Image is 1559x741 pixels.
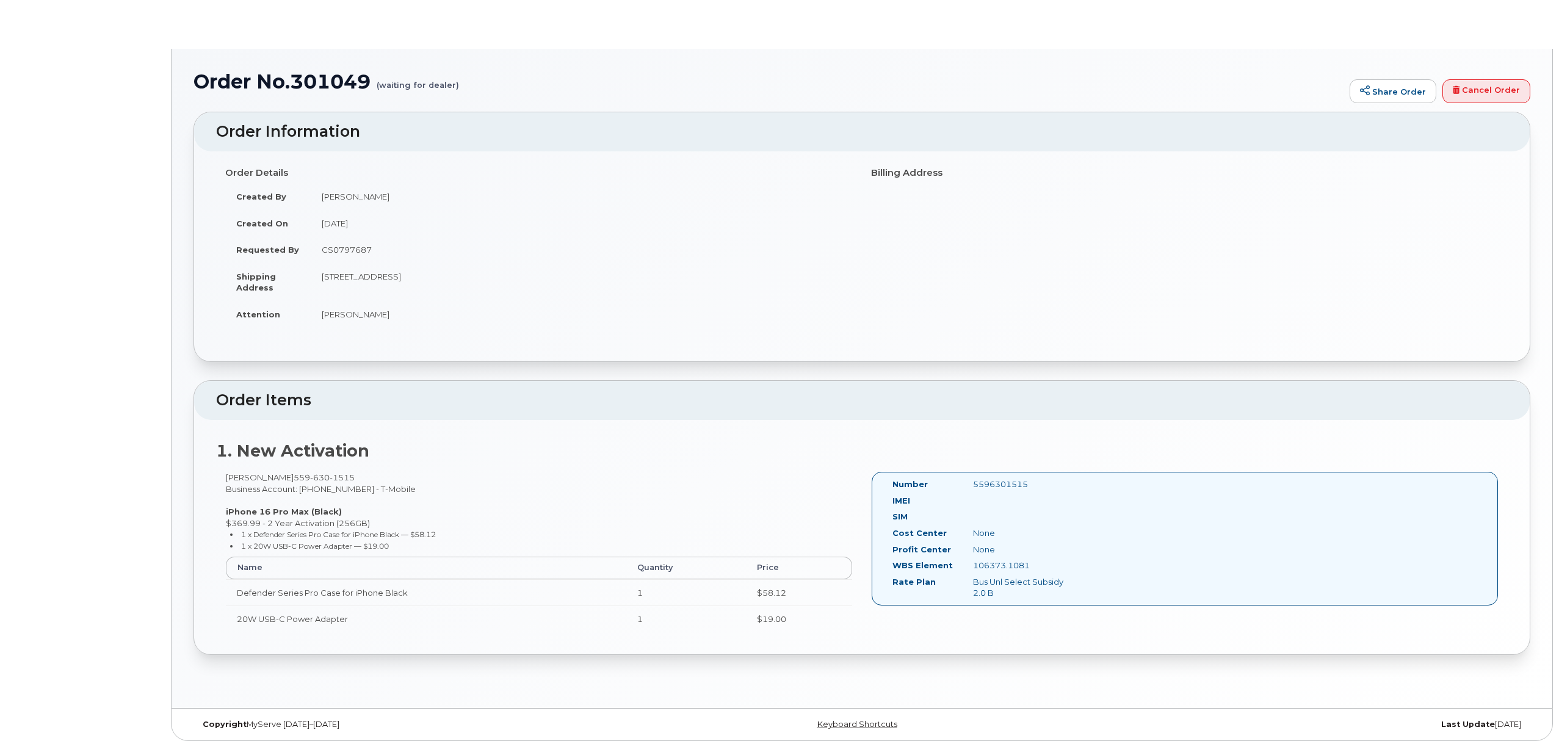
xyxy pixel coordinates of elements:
[225,168,853,178] h4: Order Details
[226,557,626,579] th: Name
[964,560,1076,571] div: 106373.1081
[377,71,459,90] small: (waiting for dealer)
[194,71,1344,92] h1: Order No.301049
[871,168,1499,178] h4: Billing Address
[216,392,1508,409] h2: Order Items
[330,472,355,482] span: 1515
[236,192,286,201] strong: Created By
[216,123,1508,140] h2: Order Information
[226,507,342,516] strong: iPhone 16 Pro Max (Black)
[892,527,947,539] label: Cost Center
[241,530,436,539] small: 1 x Defender Series Pro Case for iPhone Black — $58.12
[311,263,853,301] td: [STREET_ADDRESS]
[964,527,1076,539] div: None
[311,183,853,210] td: [PERSON_NAME]
[226,605,626,632] td: 20W USB-C Power Adapter
[817,720,897,729] a: Keyboard Shortcuts
[1441,720,1495,729] strong: Last Update
[892,576,936,588] label: Rate Plan
[892,511,908,522] label: SIM
[892,495,910,507] label: IMEI
[203,720,247,729] strong: Copyright
[1350,79,1436,104] a: Share Order
[194,720,639,729] div: MyServe [DATE]–[DATE]
[746,605,852,632] td: $19.00
[964,576,1076,599] div: Bus Unl Select Subsidy 2.0 B
[1442,79,1530,104] a: Cancel Order
[310,472,330,482] span: 630
[294,472,355,482] span: 559
[311,236,853,263] td: CS0797687
[311,210,853,237] td: [DATE]
[626,557,745,579] th: Quantity
[892,560,953,571] label: WBS Element
[746,557,852,579] th: Price
[236,272,276,293] strong: Shipping Address
[964,544,1076,555] div: None
[216,441,369,461] strong: 1. New Activation
[626,605,745,632] td: 1
[236,219,288,228] strong: Created On
[216,472,862,643] div: [PERSON_NAME] Business Account: [PHONE_NUMBER] - T-Mobile $369.99 - 2 Year Activation (256GB)
[311,301,853,328] td: [PERSON_NAME]
[236,309,280,319] strong: Attention
[892,479,928,490] label: Number
[241,541,389,551] small: 1 x 20W USB-C Power Adapter — $19.00
[236,245,299,255] strong: Requested By
[1085,720,1530,729] div: [DATE]
[964,479,1076,490] div: 5596301515
[626,579,745,606] td: 1
[226,579,626,606] td: Defender Series Pro Case for iPhone Black
[746,579,852,606] td: $58.12
[892,544,951,555] label: Profit Center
